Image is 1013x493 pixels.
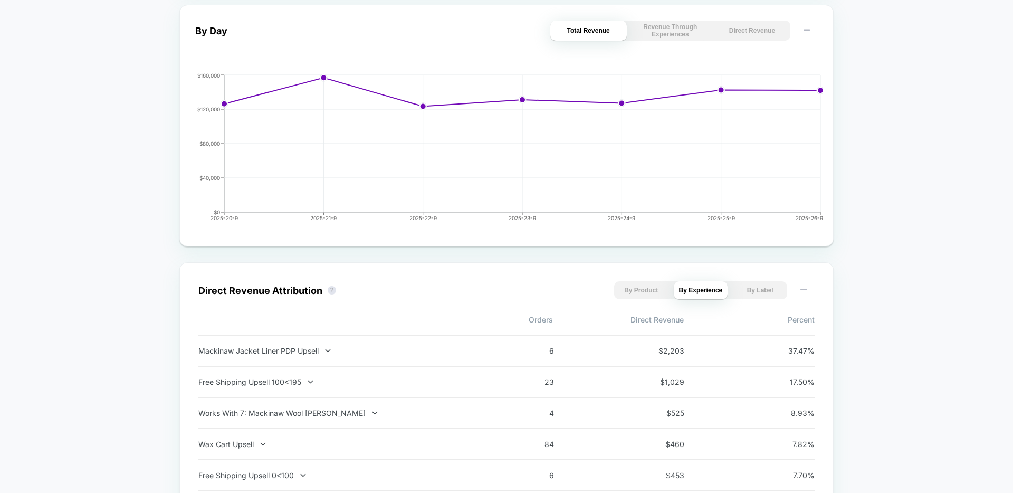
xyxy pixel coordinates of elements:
span: Orders [422,315,553,324]
button: By Product [614,281,668,299]
div: Direct Revenue Attribution [198,285,322,296]
tspan: $120,000 [197,106,220,112]
tspan: $80,000 [199,140,220,147]
span: $ 525 [637,409,684,418]
span: 23 [506,377,554,386]
span: 6 [506,346,554,355]
tspan: $160,000 [197,72,220,79]
button: By Experience [674,281,728,299]
button: Total Revenue [550,21,627,41]
span: 17.50 % [767,377,815,386]
button: By Label [733,281,787,299]
button: ? [328,286,336,295]
tspan: 2025-26-9 [796,215,823,221]
tspan: 2025-22-9 [409,215,437,221]
span: 7.82 % [767,440,815,449]
tspan: $0 [214,209,220,215]
span: Direct Revenue [553,315,684,324]
div: Free Shipping Upsell 100<195 [198,377,476,386]
span: 6 [506,471,554,480]
span: 4 [506,409,554,418]
span: $ 460 [637,440,684,449]
tspan: 2025-21-9 [310,215,337,221]
span: $ 2,203 [637,346,684,355]
tspan: 2025-23-9 [509,215,536,221]
tspan: 2025-25-9 [708,215,735,221]
span: 7.70 % [767,471,815,480]
div: Free Shipping Upsell 0<100 [198,471,476,480]
div: Works With 7: Mackinaw Wool [PERSON_NAME] [198,409,476,418]
span: 37.47 % [767,346,815,355]
span: 8.93 % [767,409,815,418]
div: By Day [195,25,227,36]
span: $ 453 [637,471,684,480]
span: 84 [506,440,554,449]
button: Direct Revenue [714,21,790,41]
span: Percent [684,315,815,324]
div: Wax Cart Upsell [198,440,476,449]
span: $ 1,029 [637,377,684,386]
tspan: 2025-20-9 [211,215,238,221]
button: Revenue Through Experiences [632,21,709,41]
tspan: 2025-24-9 [608,215,635,221]
div: Mackinaw Jacket Liner PDP Upsell [198,346,476,355]
tspan: $40,000 [199,175,220,181]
